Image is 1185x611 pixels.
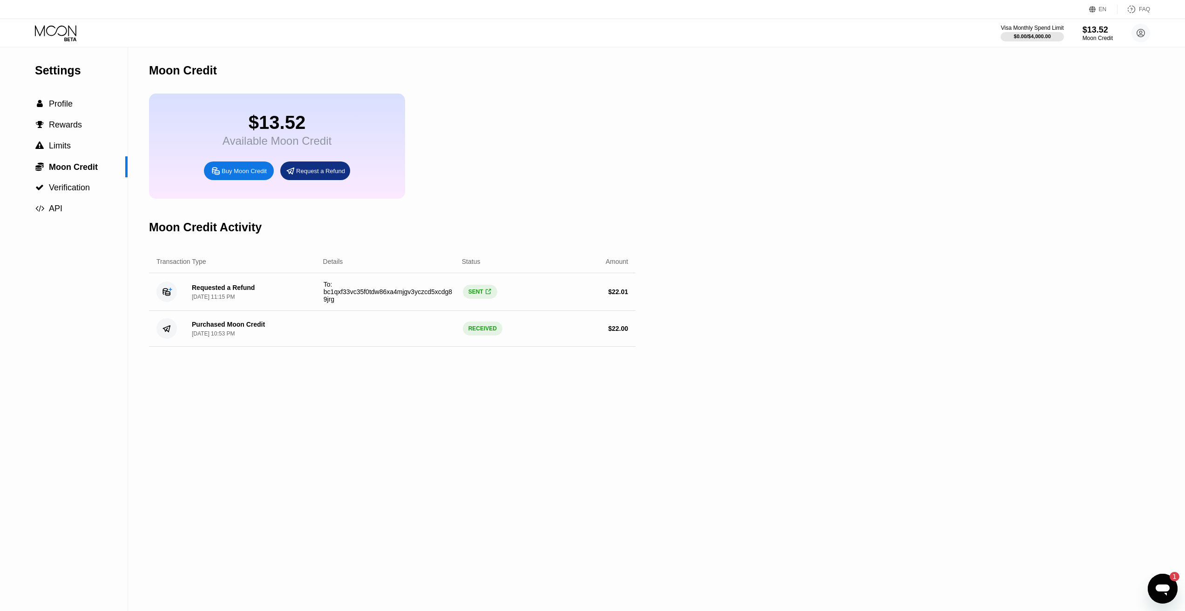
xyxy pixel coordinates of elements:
[204,161,274,180] div: Buy Moon Credit
[192,284,255,291] div: Requested a Refund
[485,289,492,295] div: 
[149,221,262,234] div: Moon Credit Activity
[49,162,98,172] span: Moon Credit
[49,183,90,192] span: Verification
[1117,5,1150,14] div: FAQ
[149,64,217,77] div: Moon Credit
[222,167,267,175] div: Buy Moon Credit
[296,167,345,175] div: Request a Refund
[223,134,332,148] div: Available Moon Credit
[1014,34,1051,39] div: $0.00 / $4,000.00
[37,100,43,108] span: 
[49,99,73,108] span: Profile
[1161,572,1179,581] iframe: Number of unread messages
[608,288,628,295] div: $ 22.01
[156,258,206,265] div: Transaction Type
[223,112,332,133] div: $13.52
[324,281,452,303] span: To: bc1qxf33vc35f0tdw86xa4mjgv3yczcd5xcdg89jrg
[35,183,44,192] span: 
[1083,25,1113,41] div: $13.52Moon Credit
[1089,5,1117,14] div: EN
[463,285,497,299] div: SENT
[1139,6,1150,13] div: FAQ
[1001,25,1063,31] div: Visa Monthly Spend Limit
[36,121,44,129] span: 
[1001,25,1063,41] div: Visa Monthly Spend Limit$0.00/$4,000.00
[49,141,71,150] span: Limits
[463,322,502,336] div: RECEIVED
[192,294,235,300] div: [DATE] 11:15 PM
[49,120,82,129] span: Rewards
[280,161,350,180] div: Request a Refund
[462,258,481,265] div: Status
[606,258,628,265] div: Amount
[486,289,491,295] span: 
[35,204,44,213] span: 
[1099,6,1107,13] div: EN
[1148,574,1178,604] iframe: Button to launch messaging window, 1 unread message
[323,258,343,265] div: Details
[192,321,265,328] div: Purchased Moon Credit
[35,100,44,108] div: 
[35,64,128,77] div: Settings
[35,162,44,171] span: 
[49,204,62,213] span: API
[1083,25,1113,35] div: $13.52
[35,121,44,129] div: 
[1083,35,1113,41] div: Moon Credit
[192,330,235,337] div: [DATE] 10:53 PM
[35,141,44,150] span: 
[608,325,628,332] div: $ 22.00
